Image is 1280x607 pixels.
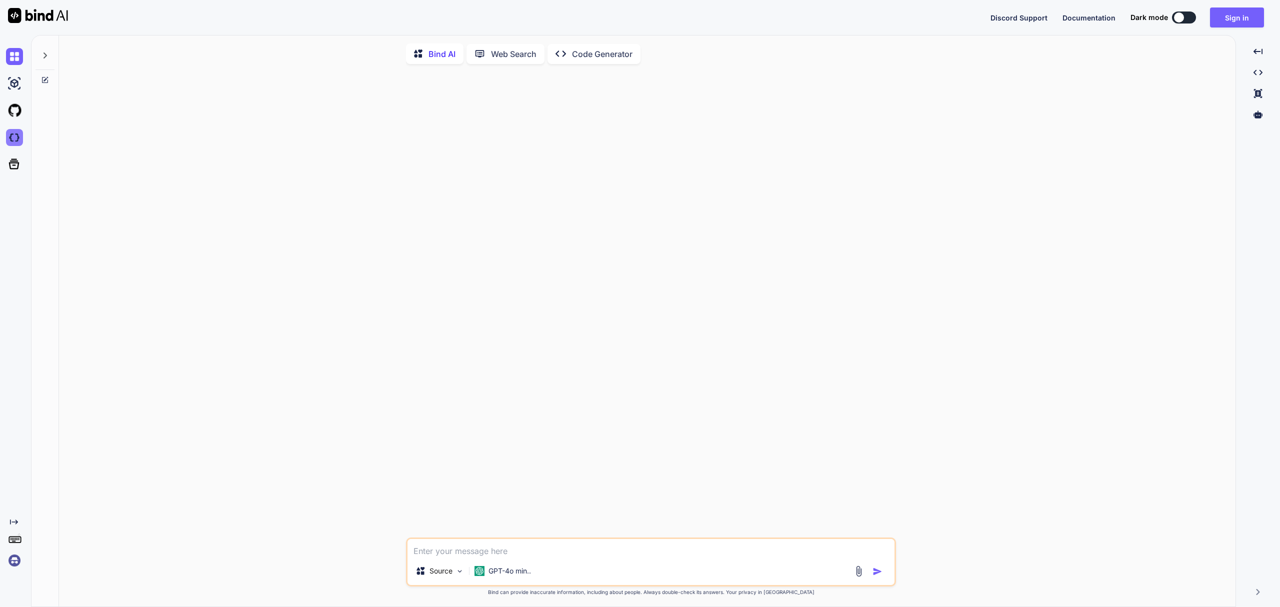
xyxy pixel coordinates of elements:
button: Sign in [1210,7,1264,27]
img: signin [6,552,23,569]
img: Pick Models [455,567,464,575]
img: Bind AI [8,8,68,23]
p: Source [429,566,452,576]
img: darkCloudIdeIcon [6,129,23,146]
p: Code Generator [572,48,632,60]
img: attachment [853,565,864,577]
span: Discord Support [990,13,1047,22]
img: icon [872,566,882,576]
img: GPT-4o mini [474,566,484,576]
p: Bind AI [428,48,455,60]
img: ai-studio [6,75,23,92]
button: Documentation [1062,12,1115,23]
p: Bind can provide inaccurate information, including about people. Always double-check its answers.... [406,588,896,596]
p: GPT-4o min.. [488,566,531,576]
button: Discord Support [990,12,1047,23]
img: chat [6,48,23,65]
p: Web Search [491,48,536,60]
span: Documentation [1062,13,1115,22]
img: githubLight [6,102,23,119]
span: Dark mode [1130,12,1168,22]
